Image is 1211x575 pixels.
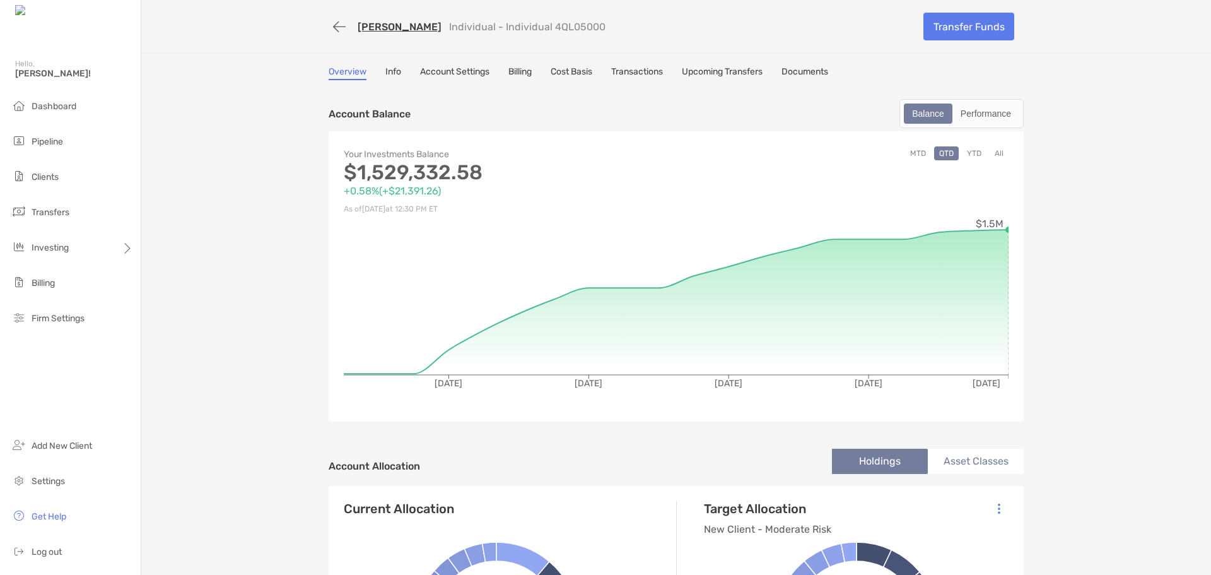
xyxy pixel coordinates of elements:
h4: Target Allocation [704,501,831,516]
img: transfers icon [11,204,26,219]
li: Asset Classes [928,449,1024,474]
a: Account Settings [420,66,489,80]
span: Get Help [32,511,66,522]
span: [PERSON_NAME]! [15,68,133,79]
tspan: [DATE] [435,378,462,389]
a: Transfer Funds [923,13,1014,40]
a: Info [385,66,401,80]
tspan: [DATE] [715,378,742,389]
img: billing icon [11,275,26,290]
div: Performance [954,105,1018,122]
li: Holdings [832,449,928,474]
p: $1,529,332.58 [344,165,676,181]
a: Transactions [611,66,663,80]
span: Billing [32,278,55,288]
tspan: $1.5M [976,218,1003,230]
img: logout icon [11,543,26,559]
span: Add New Client [32,441,92,451]
tspan: [DATE] [575,378,602,389]
button: All [990,146,1009,160]
img: settings icon [11,473,26,488]
p: Account Balance [329,106,411,122]
span: Dashboard [32,101,76,112]
img: clients icon [11,169,26,184]
p: Individual - Individual 4QL05000 [449,21,605,33]
tspan: [DATE] [855,378,882,389]
span: Transfers [32,207,69,218]
a: [PERSON_NAME] [358,21,442,33]
a: Documents [781,66,828,80]
span: Clients [32,172,59,182]
h4: Account Allocation [329,460,420,472]
p: New Client - Moderate Risk [704,521,831,537]
img: firm-settings icon [11,310,26,325]
a: Cost Basis [551,66,592,80]
img: add_new_client icon [11,437,26,453]
button: QTD [934,146,959,160]
button: MTD [905,146,931,160]
p: As of [DATE] at 12:30 PM ET [344,201,676,217]
img: dashboard icon [11,98,26,113]
span: Pipeline [32,136,63,147]
span: Firm Settings [32,313,85,324]
img: Icon List Menu [998,503,1000,514]
a: Billing [508,66,532,80]
a: Upcoming Transfers [682,66,763,80]
img: get-help icon [11,508,26,523]
tspan: [DATE] [973,378,1000,389]
span: Investing [32,242,69,253]
button: YTD [962,146,986,160]
div: segmented control [899,99,1024,128]
p: Your Investments Balance [344,146,676,162]
img: investing icon [11,239,26,254]
a: Overview [329,66,366,80]
img: Zoe Logo [15,5,69,17]
img: pipeline icon [11,133,26,148]
p: +0.58% ( +$21,391.26 ) [344,183,676,199]
h4: Current Allocation [344,501,454,516]
div: Balance [905,105,951,122]
span: Log out [32,547,62,557]
span: Settings [32,476,65,487]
